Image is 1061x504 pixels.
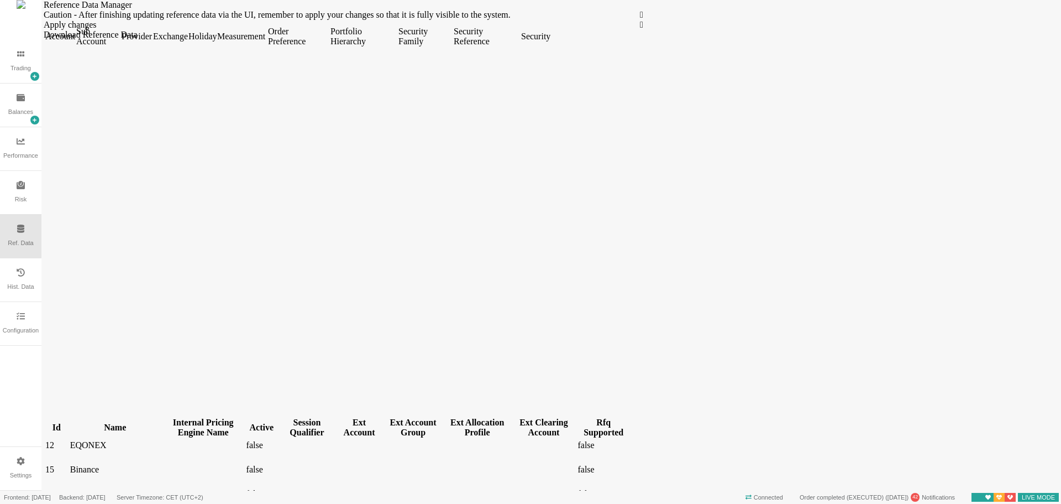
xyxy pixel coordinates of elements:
div: Ext Account [293,418,338,438]
div: Risk [15,195,27,204]
div: Rfq Supported [534,418,586,438]
td: false [533,464,586,476]
div: Internal Pricing Engine Name [119,418,201,438]
div: Trading [10,64,31,73]
div: Ref. Data [8,238,33,248]
td: false [202,464,234,476]
div: Performance [3,151,38,160]
div: Settings [10,471,32,480]
div: Configuration [3,326,39,335]
span:  [596,20,600,29]
span: LIVE MODE [1018,492,1059,503]
td: Binance [26,464,117,476]
td: EQONEX [26,439,117,451]
div:  [596,20,993,30]
span: Connected [742,492,787,503]
span: 42 [912,493,918,501]
span: ( ) [884,494,908,501]
div: Hist. Data [7,282,34,292]
div: Ext Allocation Profile [401,418,466,438]
div: Session Qualifier [235,418,291,438]
span: 15/09/2025 21:07:28 [887,494,907,501]
div: Id [2,423,24,433]
td: false [533,439,586,451]
td: 12 [1,439,25,451]
span: Order completed (EXECUTED) [800,494,884,501]
div: Notifications [796,492,959,503]
div: Ext Account Group [340,418,399,438]
div: Balances [8,107,33,117]
div: Active [203,423,234,433]
div: Ext Clearing Account [468,418,532,438]
td: false [202,439,234,451]
div: Name [27,423,117,433]
td: 15 [1,464,25,476]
